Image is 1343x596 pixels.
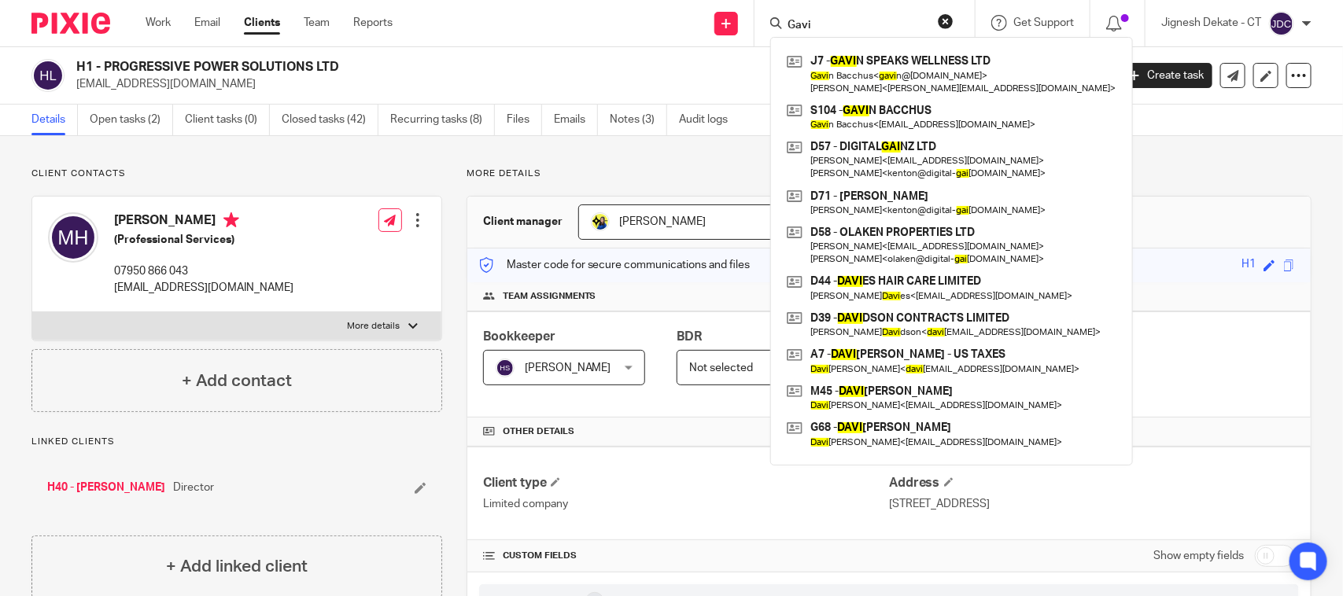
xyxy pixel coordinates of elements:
[114,232,293,248] h5: (Professional Services)
[483,330,555,343] span: Bookkeeper
[689,362,753,373] span: Not selected
[114,212,293,232] h4: [PERSON_NAME]
[182,369,292,393] h4: + Add contact
[194,15,220,31] a: Email
[173,480,214,495] span: Director
[223,212,239,228] i: Primary
[146,15,171,31] a: Work
[503,425,574,438] span: Other details
[677,330,702,343] span: BDR
[1269,11,1294,36] img: svg%3E
[31,59,65,92] img: svg%3E
[620,216,707,227] span: [PERSON_NAME]
[554,105,598,135] a: Emails
[479,257,751,273] p: Master code for secure communications and files
[390,105,495,135] a: Recurring tasks (8)
[185,105,270,135] a: Client tasks (0)
[282,105,378,135] a: Closed tasks (42)
[31,436,442,448] p: Linked clients
[244,15,280,31] a: Clients
[166,554,308,579] h4: + Add linked client
[496,359,515,377] img: svg%3E
[76,76,1098,92] p: [EMAIL_ADDRESS][DOMAIN_NAME]
[47,480,165,495] a: H40 - [PERSON_NAME]
[525,362,611,373] span: [PERSON_NAME]
[1013,17,1074,28] span: Get Support
[610,105,667,135] a: Notes (3)
[31,167,442,180] p: Client contacts
[483,475,889,491] h4: Client type
[90,105,173,135] a: Open tasks (2)
[1121,63,1212,88] a: Create task
[483,496,889,512] p: Limited company
[31,105,78,135] a: Details
[938,13,954,29] button: Clear
[1242,256,1256,274] div: H1
[114,263,293,279] p: 07950 866 043
[467,167,1312,180] p: More details
[31,13,110,34] img: Pixie
[1161,15,1261,31] p: Jignesh Dekate - CT
[889,496,1295,512] p: [STREET_ADDRESS]
[507,105,542,135] a: Files
[889,475,1295,491] h4: Address
[679,105,740,135] a: Audit logs
[483,550,889,562] h4: CUSTOM FIELDS
[591,212,610,231] img: Bobo-Starbridge%201.jpg
[114,280,293,296] p: [EMAIL_ADDRESS][DOMAIN_NAME]
[786,19,928,33] input: Search
[503,290,596,303] span: Team assignments
[48,212,98,263] img: svg%3E
[304,15,330,31] a: Team
[353,15,393,31] a: Reports
[348,320,400,333] p: More details
[1153,548,1244,564] label: Show empty fields
[76,59,893,75] h2: H1 - PROGRESSIVE POWER SOLUTIONS LTD
[483,214,563,230] h3: Client manager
